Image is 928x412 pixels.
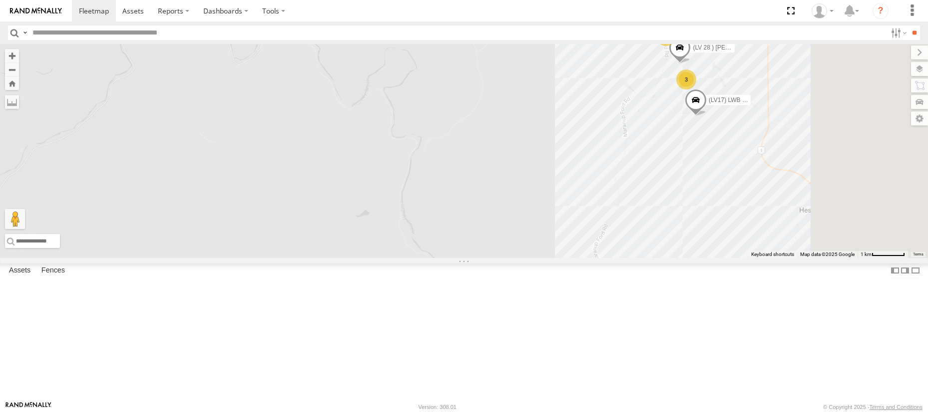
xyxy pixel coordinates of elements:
[823,404,923,410] div: © Copyright 2025 -
[800,251,855,257] span: Map data ©2025 Google
[5,76,19,90] button: Zoom Home
[913,252,924,256] a: Terms (opens in new tab)
[911,111,928,125] label: Map Settings
[693,44,804,51] span: (LV 28 ) [PERSON_NAME] dual cab triton
[751,251,794,258] button: Keyboard shortcuts
[861,251,872,257] span: 1 km
[36,263,70,277] label: Fences
[858,251,908,258] button: Map Scale: 1 km per 63 pixels
[676,69,696,89] div: 3
[5,49,19,62] button: Zoom in
[5,402,51,412] a: Visit our Website
[4,263,35,277] label: Assets
[5,62,19,76] button: Zoom out
[5,209,25,229] button: Drag Pegman onto the map to open Street View
[709,97,760,104] span: (LV17) LWB Musso
[419,404,457,410] div: Version: 308.01
[5,95,19,109] label: Measure
[870,404,923,410] a: Terms and Conditions
[873,3,889,19] i: ?
[900,263,910,278] label: Dock Summary Table to the Right
[911,263,921,278] label: Hide Summary Table
[890,263,900,278] label: Dock Summary Table to the Left
[808,3,837,18] div: Sandra Machin
[21,25,29,40] label: Search Query
[10,7,62,14] img: rand-logo.svg
[887,25,909,40] label: Search Filter Options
